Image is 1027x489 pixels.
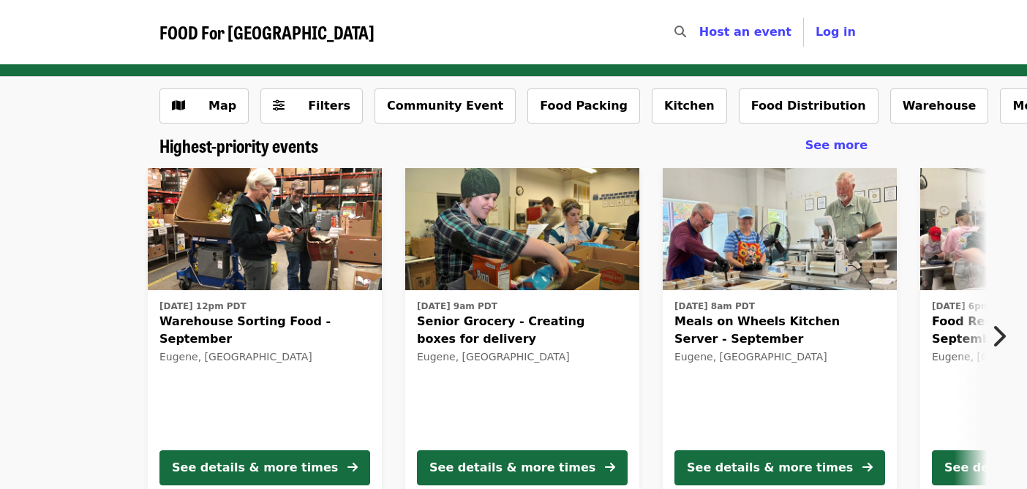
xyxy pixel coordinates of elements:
span: Senior Grocery - Creating boxes for delivery [417,313,628,348]
div: Highest-priority events [148,135,879,156]
button: See details & more times [674,450,885,485]
button: See details & more times [417,450,628,485]
button: Log in [804,18,868,47]
i: arrow-right icon [862,460,873,474]
a: Highest-priority events [159,135,318,156]
span: Log in [816,25,856,39]
input: Search [695,15,707,50]
span: See more [805,138,868,152]
span: Map [208,99,236,113]
time: [DATE] 6pm PDT [932,300,1012,313]
i: map icon [172,99,185,113]
button: Kitchen [652,88,727,124]
img: Meals on Wheels Kitchen Server - September organized by FOOD For Lane County [663,168,897,291]
div: Eugene, [GEOGRAPHIC_DATA] [417,351,628,363]
i: chevron-right icon [991,322,1006,350]
button: Community Event [375,88,516,124]
button: Warehouse [890,88,989,124]
div: Eugene, [GEOGRAPHIC_DATA] [159,351,370,363]
span: Meals on Wheels Kitchen Server - September [674,313,885,348]
button: Show map view [159,88,249,124]
time: [DATE] 12pm PDT [159,300,247,313]
img: Senior Grocery - Creating boxes for delivery organized by FOOD For Lane County [405,168,639,291]
span: Highest-priority events [159,132,318,158]
span: Warehouse Sorting Food - September [159,313,370,348]
a: FOOD For [GEOGRAPHIC_DATA] [159,22,375,43]
img: Warehouse Sorting Food - September organized by FOOD For Lane County [148,168,382,291]
span: Filters [308,99,350,113]
i: arrow-right icon [347,460,358,474]
div: See details & more times [172,459,338,477]
i: sliders-h icon [273,99,285,113]
a: Host an event [699,25,791,39]
i: search icon [674,25,686,39]
span: FOOD For [GEOGRAPHIC_DATA] [159,19,375,45]
div: See details & more times [687,459,853,477]
button: Next item [979,316,1027,357]
button: See details & more times [159,450,370,485]
i: arrow-right icon [605,460,615,474]
a: See more [805,137,868,154]
button: Filters (0 selected) [260,88,363,124]
button: Food Distribution [739,88,879,124]
div: Eugene, [GEOGRAPHIC_DATA] [674,351,885,363]
div: See details & more times [429,459,595,477]
time: [DATE] 9am PDT [417,300,497,313]
time: [DATE] 8am PDT [674,300,755,313]
button: Food Packing [527,88,640,124]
